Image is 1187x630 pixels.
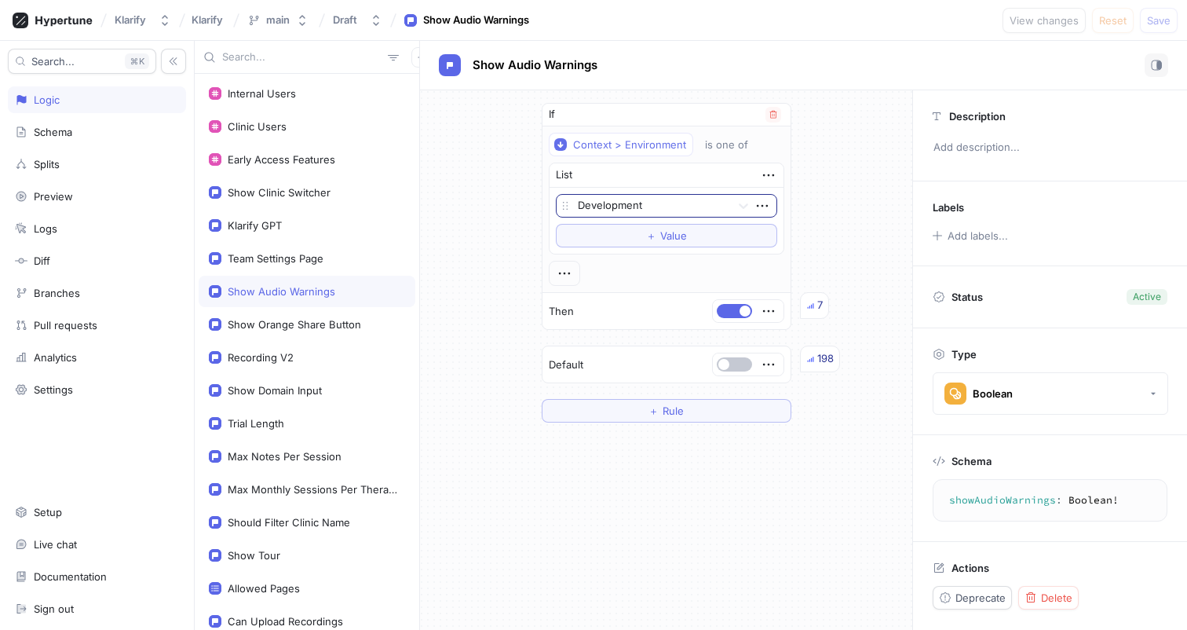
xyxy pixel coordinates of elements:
p: If [549,107,555,123]
div: Max Monthly Sessions Per Therapist [228,483,399,496]
button: Klarify [108,7,177,33]
div: Settings [34,383,73,396]
span: Deprecate [955,593,1006,603]
button: Save [1140,8,1178,33]
div: K [125,53,149,69]
div: Show Clinic Switcher [228,186,331,199]
div: Should Filter Clinic Name [228,516,350,529]
div: Documentation [34,570,107,583]
button: Deprecate [933,586,1012,610]
p: Description [949,110,1006,123]
button: Boolean [933,372,1168,415]
div: Pull requests [34,319,97,331]
button: is one of [698,133,771,156]
button: ＋Rule [542,399,791,423]
div: Branches [34,287,80,299]
div: Sign out [34,603,74,615]
button: Search...K [8,49,156,74]
div: Logic [34,93,60,106]
button: View changes [1003,8,1086,33]
div: Can Upload Recordings [228,615,343,628]
button: Context > Environment [549,133,693,156]
div: List [556,167,572,183]
span: Delete [1041,593,1072,603]
input: Search... [222,49,382,65]
button: ＋Value [556,224,777,247]
div: Draft [333,13,357,27]
div: Show Tour [228,549,280,562]
span: View changes [1010,16,1079,25]
p: Default [549,357,583,373]
div: Add labels... [948,231,1008,241]
div: Allowed Pages [228,582,300,595]
div: Context > Environment [573,138,686,152]
span: ＋ [646,231,656,240]
button: Delete [1018,586,1079,610]
span: Search... [31,57,75,66]
div: Boolean [973,387,1013,401]
button: Reset [1092,8,1134,33]
p: Actions [951,562,989,574]
textarea: showAudioWarnings: Boolean! [940,486,1160,515]
span: Value [660,231,687,240]
p: Schema [951,455,992,467]
span: Rule [663,406,684,416]
a: Documentation [8,563,186,590]
div: Active [1133,290,1161,304]
div: Show Audio Warnings [423,13,529,28]
span: Save [1147,16,1171,25]
div: Live chat [34,538,77,551]
div: main [266,13,290,27]
div: Analytics [34,351,77,364]
button: Draft [327,7,389,33]
div: Trial Length [228,417,284,430]
div: Internal Users [228,87,296,100]
div: Show Orange Share Button [228,318,361,331]
div: Splits [34,158,60,170]
div: Schema [34,126,72,138]
p: Then [549,304,574,320]
div: Max Notes Per Session [228,450,341,463]
button: main [241,7,315,33]
p: Status [951,286,983,308]
div: is one of [705,138,748,152]
div: 198 [817,351,834,367]
span: Show Audio Warnings [473,59,597,71]
p: Type [951,348,977,361]
div: Klarify [115,13,146,27]
div: Early Access Features [228,153,335,166]
span: Reset [1099,16,1127,25]
div: Preview [34,190,73,203]
div: Clinic Users [228,120,287,133]
p: Add description... [926,134,1174,161]
span: ＋ [648,406,659,416]
span: Klarify [192,14,223,25]
div: Logs [34,222,57,235]
p: Labels [933,201,964,214]
div: 7 [817,298,823,313]
div: Show Domain Input [228,384,322,397]
div: Diff [34,255,50,267]
div: Recording V2 [228,351,294,364]
button: Add labels... [927,225,1012,246]
div: Team Settings Page [228,252,323,265]
div: Klarify GPT [228,219,282,232]
div: Show Audio Warnings [228,285,335,298]
div: Setup [34,506,62,518]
